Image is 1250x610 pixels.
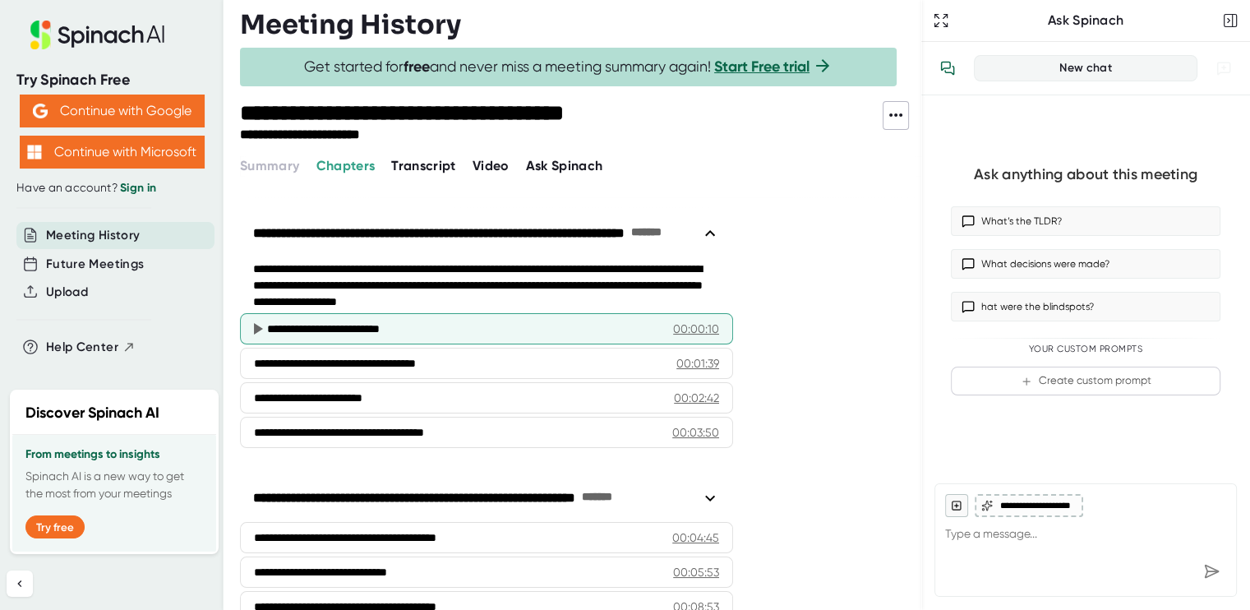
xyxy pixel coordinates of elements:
h3: From meetings to insights [25,448,203,461]
button: Ask Spinach [526,156,603,176]
div: 00:02:42 [674,390,719,406]
button: Collapse sidebar [7,571,33,597]
button: Summary [240,156,299,176]
div: Your Custom Prompts [951,344,1220,355]
a: Start Free trial [714,58,810,76]
span: Summary [240,158,299,173]
span: Help Center [46,338,118,357]
div: 00:00:10 [673,321,719,337]
span: Video [473,158,510,173]
button: hat were the blindspots? [951,292,1220,321]
div: Try Spinach Free [16,71,207,90]
button: Meeting History [46,226,140,245]
h2: Discover Spinach AI [25,402,159,424]
h3: Meeting History [240,9,461,40]
button: Future Meetings [46,255,144,274]
div: Send message [1197,557,1226,586]
button: Transcript [391,156,456,176]
div: New chat [985,61,1187,76]
span: Chapters [316,158,375,173]
button: Continue with Microsoft [20,136,205,169]
span: Transcript [391,158,456,173]
p: Spinach AI is a new way to get the most from your meetings [25,468,203,502]
button: Close conversation sidebar [1219,9,1242,32]
div: 00:05:53 [673,564,719,580]
div: Have an account? [16,181,207,196]
button: Expand to Ask Spinach page [929,9,952,32]
button: View conversation history [931,52,964,85]
button: Try free [25,515,85,538]
span: Get started for and never miss a meeting summary again! [304,58,833,76]
div: 00:03:50 [672,424,719,441]
img: Aehbyd4JwY73AAAAAElFTkSuQmCC [33,104,48,118]
span: Ask Spinach [526,158,603,173]
button: Help Center [46,338,136,357]
button: What’s the TLDR? [951,206,1220,236]
a: Sign in [120,181,156,195]
button: Chapters [316,156,375,176]
b: free [404,58,430,76]
button: Upload [46,283,88,302]
button: Continue with Google [20,95,205,127]
button: Video [473,156,510,176]
div: Ask anything about this meeting [974,165,1197,184]
div: Ask Spinach [952,12,1219,29]
button: What decisions were made? [951,249,1220,279]
div: 00:01:39 [676,355,719,372]
div: 00:04:45 [672,529,719,546]
button: Create custom prompt [951,367,1220,395]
